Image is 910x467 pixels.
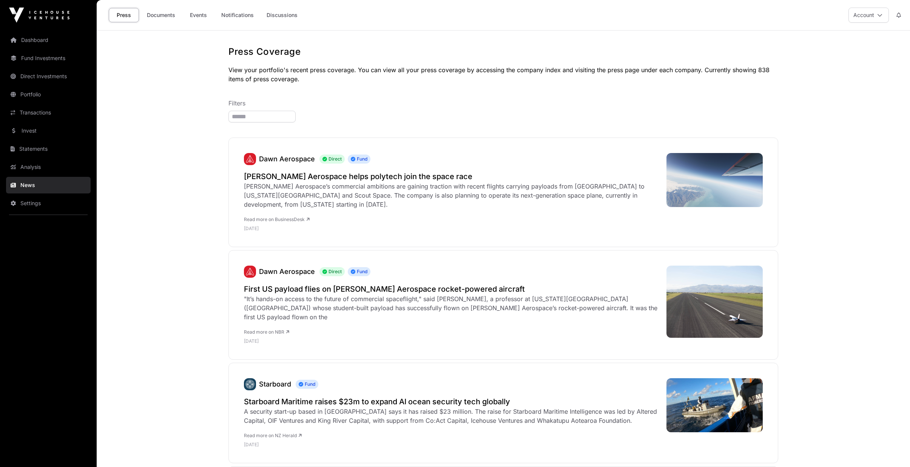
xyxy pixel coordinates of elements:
a: Discussions [262,8,302,22]
a: Dawn Aerospace [259,268,315,275]
a: Dawn Aerospace [244,153,256,165]
a: First US payload flies on [PERSON_NAME] Aerospace rocket-powered aircraft [244,284,659,294]
img: Dawn-Icon.svg [244,153,256,165]
a: Settings [6,195,91,212]
span: Fund [348,267,370,276]
img: Dawn-Icon.svg [244,266,256,278]
a: Fund Investments [6,50,91,66]
a: Notifications [216,8,259,22]
a: Dawn Aerospace [259,155,315,163]
a: Documents [142,8,180,22]
div: A security start-up based in [GEOGRAPHIC_DATA] says it has raised $23 million. The raise for Star... [244,407,659,425]
span: Direct [319,155,345,164]
a: News [6,177,91,193]
a: Read more on BusinessDesk [244,216,310,222]
a: Starboard [259,380,291,388]
div: [PERSON_NAME] Aerospace’s commercial ambitions are gaining traction with recent flights carrying ... [244,182,659,209]
div: "It’s hands-on access to the future of commercial spaceflight," said [PERSON_NAME], a professor a... [244,294,659,322]
a: Portfolio [6,86,91,103]
a: Invest [6,122,91,139]
img: DGVVI57CDNBRLF6J5A5ONJP5UI.jpg [666,378,763,432]
a: Dawn Aerospace [244,266,256,278]
img: Icehouse Ventures Logo [9,8,69,23]
img: Starboard-Favicon.svg [244,378,256,390]
iframe: Chat Widget [872,431,910,467]
a: Analysis [6,159,91,175]
p: Filters [228,99,778,108]
button: Account [848,8,889,23]
p: [DATE] [244,442,659,448]
a: Read more on NZ Herald [244,433,302,438]
p: [DATE] [244,338,659,344]
a: Events [183,8,213,22]
p: [DATE] [244,226,659,232]
h1: Press Coverage [228,46,778,58]
img: Dawn-Aerospace-Cal-Poly-flight.jpg [666,153,763,207]
a: Starboard Maritime raises $23m to expand AI ocean security tech globally [244,396,659,407]
a: Statements [6,141,91,157]
a: Direct Investments [6,68,91,85]
a: Press [109,8,139,22]
a: [PERSON_NAME] Aerospace helps polytech join the space race [244,171,659,182]
a: Starboard [244,378,256,390]
span: Fund [296,380,318,389]
a: Dashboard [6,32,91,48]
img: Dawn-Aerospace-Aurora-with-Cal-Poly-Payload-Landed-on-Tawhaki-Runway_5388.jpeg [666,266,763,338]
p: View your portfolio's recent press coverage. You can view all your press coverage by accessing th... [228,65,778,84]
span: Direct [319,267,345,276]
a: Transactions [6,104,91,121]
span: Fund [348,155,370,164]
a: Read more on NBR [244,329,289,335]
